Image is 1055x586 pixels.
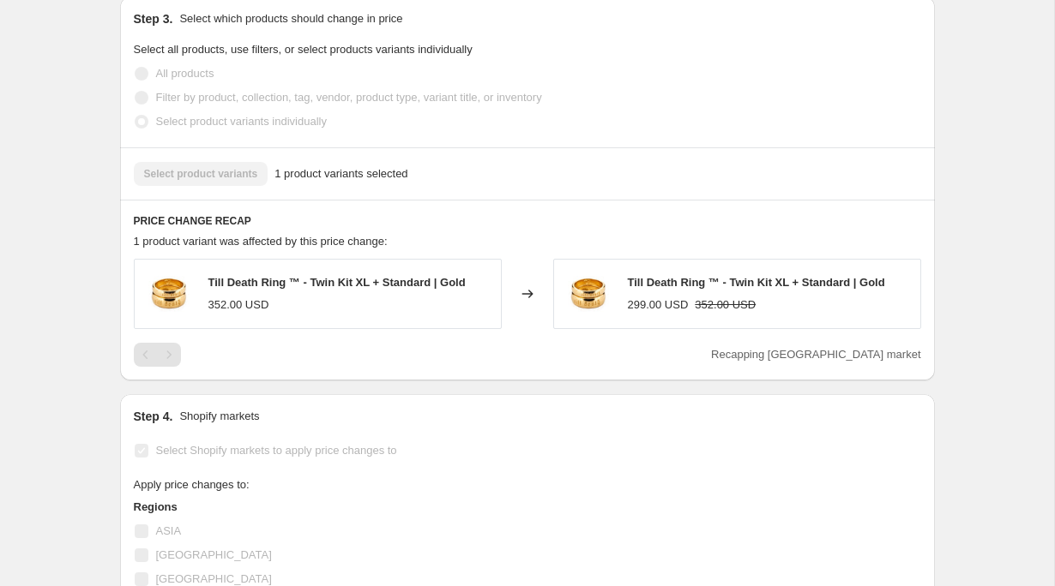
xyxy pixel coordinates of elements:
[156,67,214,80] span: All products
[156,444,397,457] span: Select Shopify markets to apply price changes to
[156,115,327,128] span: Select product variants individually
[711,348,920,361] span: Recapping [GEOGRAPHIC_DATA] market
[156,572,272,585] span: [GEOGRAPHIC_DATA]
[156,548,272,561] span: [GEOGRAPHIC_DATA]
[208,296,269,314] div: 352.00 USD
[134,478,250,491] span: Apply price changes to:
[134,214,921,228] h6: PRICE CHANGE RECAP
[134,343,181,367] nav: Pagination
[156,91,542,104] span: Filter by product, collection, tag, vendor, product type, variant title, or inventory
[156,524,182,537] span: ASIA
[563,268,614,320] img: ring_0012_TillDeathRing-TwinKitXL_Standard_Gold_Gold_80x.jpg
[628,296,689,314] div: 299.00 USD
[274,165,407,182] span: 1 product variants selected
[134,235,388,248] span: 1 product variant was affected by this price change:
[208,276,466,289] span: Till Death Ring ™ - Twin Kit XL + Standard | Gold
[695,296,756,314] strike: 352.00 USD
[628,276,885,289] span: Till Death Ring ™ - Twin Kit XL + Standard | Gold
[134,10,173,27] h2: Step 3.
[179,408,259,425] p: Shopify markets
[143,268,195,320] img: ring_0012_TillDeathRing-TwinKitXL_Standard_Gold_Gold_80x.jpg
[179,10,402,27] p: Select which products should change in price
[134,408,173,425] h2: Step 4.
[134,43,473,56] span: Select all products, use filters, or select products variants individually
[134,499,460,516] h3: Regions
